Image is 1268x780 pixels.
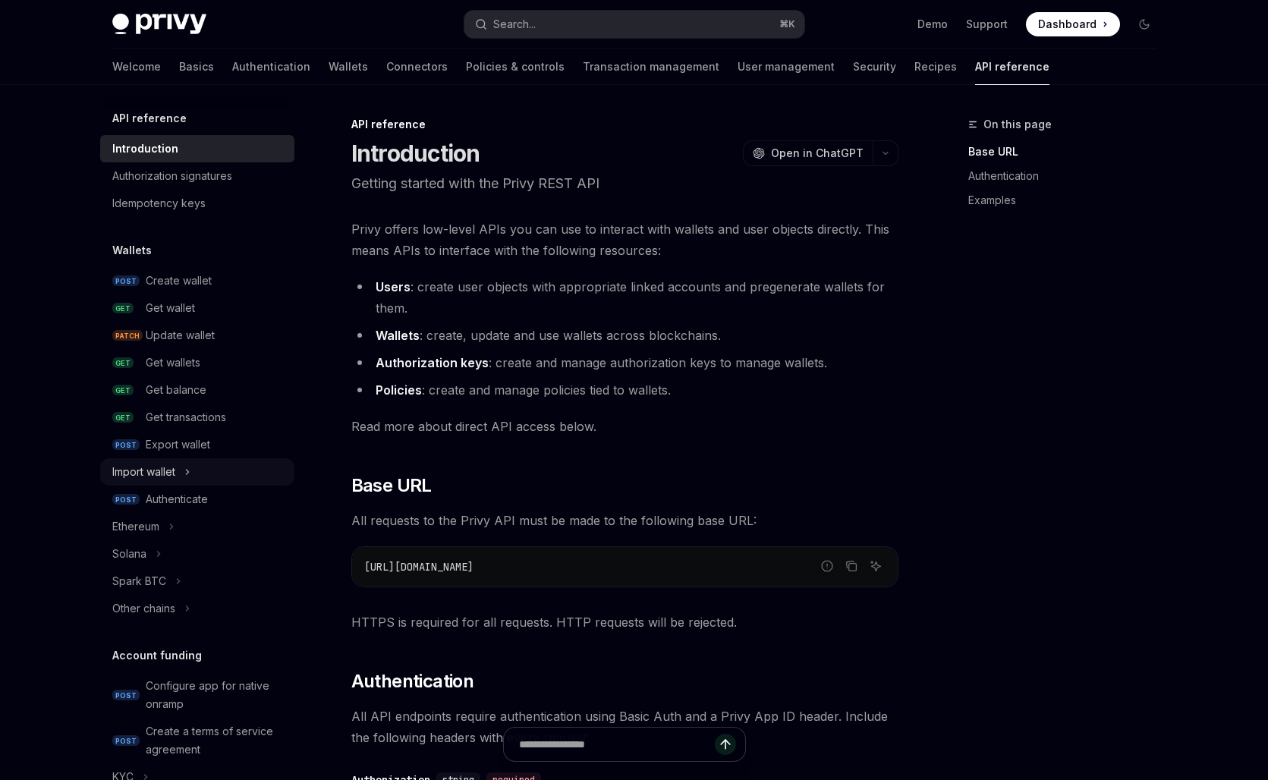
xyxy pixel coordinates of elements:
[968,188,1169,212] a: Examples
[743,140,873,166] button: Open in ChatGPT
[100,513,294,540] button: Toggle Ethereum section
[112,412,134,423] span: GET
[146,436,210,454] div: Export wallet
[112,517,159,536] div: Ethereum
[583,49,719,85] a: Transaction management
[1132,12,1156,36] button: Toggle dark mode
[100,349,294,376] a: GETGet wallets
[146,381,206,399] div: Get balance
[715,734,736,755] button: Send message
[968,164,1169,188] a: Authentication
[100,404,294,431] a: GETGet transactions
[112,545,146,563] div: Solana
[519,728,715,761] input: Ask a question...
[351,325,898,346] li: : create, update and use wallets across blockchains.
[351,140,480,167] h1: Introduction
[376,382,422,398] strong: Policies
[112,140,178,158] div: Introduction
[146,299,195,317] div: Get wallet
[493,15,536,33] div: Search...
[112,599,175,618] div: Other chains
[146,354,200,372] div: Get wallets
[376,279,411,294] strong: Users
[112,385,134,396] span: GET
[112,357,134,369] span: GET
[351,416,898,437] span: Read more about direct API access below.
[112,14,206,35] img: dark logo
[329,49,368,85] a: Wallets
[351,510,898,531] span: All requests to the Privy API must be made to the following base URL:
[100,672,294,718] a: POSTConfigure app for native onramp
[112,241,152,259] h5: Wallets
[983,115,1052,134] span: On this page
[738,49,835,85] a: User management
[351,117,898,132] div: API reference
[112,572,166,590] div: Spark BTC
[364,560,474,574] span: [URL][DOMAIN_NAME]
[100,294,294,322] a: GETGet wallet
[146,326,215,344] div: Update wallet
[386,49,448,85] a: Connectors
[351,173,898,194] p: Getting started with the Privy REST API
[966,17,1008,32] a: Support
[100,162,294,190] a: Authorization signatures
[146,722,285,759] div: Create a terms of service agreement
[100,486,294,513] a: POSTAuthenticate
[351,669,474,694] span: Authentication
[351,473,432,498] span: Base URL
[779,18,795,30] span: ⌘ K
[853,49,896,85] a: Security
[112,494,140,505] span: POST
[112,303,134,314] span: GET
[146,408,226,426] div: Get transactions
[112,439,140,451] span: POST
[112,646,202,665] h5: Account funding
[975,49,1049,85] a: API reference
[100,267,294,294] a: POSTCreate wallet
[1026,12,1120,36] a: Dashboard
[351,612,898,633] span: HTTPS is required for all requests. HTTP requests will be rejected.
[917,17,948,32] a: Demo
[112,330,143,341] span: PATCH
[179,49,214,85] a: Basics
[351,706,898,748] span: All API endpoints require authentication using Basic Auth and a Privy App ID header. Include the ...
[146,272,212,290] div: Create wallet
[376,355,489,370] strong: Authorization keys
[100,431,294,458] a: POSTExport wallet
[100,595,294,622] button: Toggle Other chains section
[112,735,140,747] span: POST
[112,194,206,212] div: Idempotency keys
[464,11,804,38] button: Open search
[817,556,837,576] button: Report incorrect code
[146,490,208,508] div: Authenticate
[100,540,294,568] button: Toggle Solana section
[100,718,294,763] a: POSTCreate a terms of service agreement
[1038,17,1097,32] span: Dashboard
[112,275,140,287] span: POST
[351,219,898,261] span: Privy offers low-level APIs you can use to interact with wallets and user objects directly. This ...
[100,458,294,486] button: Toggle Import wallet section
[351,352,898,373] li: : create and manage authorization keys to manage wallets.
[466,49,565,85] a: Policies & controls
[100,376,294,404] a: GETGet balance
[771,146,864,161] span: Open in ChatGPT
[100,568,294,595] button: Toggle Spark BTC section
[146,677,285,713] div: Configure app for native onramp
[112,49,161,85] a: Welcome
[112,463,175,481] div: Import wallet
[100,135,294,162] a: Introduction
[100,190,294,217] a: Idempotency keys
[968,140,1169,164] a: Base URL
[351,379,898,401] li: : create and manage policies tied to wallets.
[842,556,861,576] button: Copy the contents from the code block
[232,49,310,85] a: Authentication
[351,276,898,319] li: : create user objects with appropriate linked accounts and pregenerate wallets for them.
[866,556,886,576] button: Ask AI
[112,109,187,127] h5: API reference
[376,328,420,343] strong: Wallets
[100,322,294,349] a: PATCHUpdate wallet
[914,49,957,85] a: Recipes
[112,690,140,701] span: POST
[112,167,232,185] div: Authorization signatures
